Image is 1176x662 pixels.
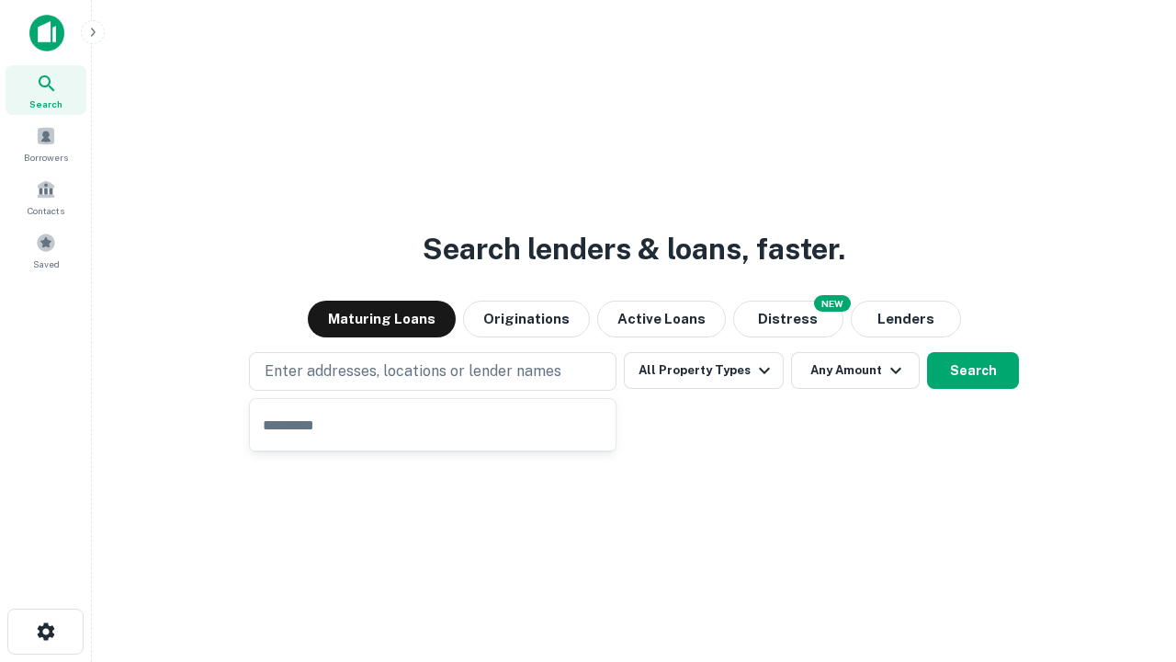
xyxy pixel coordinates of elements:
div: NEW [814,295,851,312]
button: Active Loans [597,301,726,337]
span: Search [29,97,62,111]
button: Lenders [851,301,961,337]
a: Saved [6,225,86,275]
p: Enter addresses, locations or lender names [265,360,561,382]
span: Borrowers [24,150,68,165]
button: Enter addresses, locations or lender names [249,352,616,391]
button: Any Amount [791,352,920,389]
h3: Search lenders & loans, faster. [423,227,845,271]
a: Search [6,65,86,115]
button: Originations [463,301,590,337]
button: Search [927,352,1019,389]
img: capitalize-icon.png [29,15,64,51]
span: Saved [33,257,60,271]
iframe: Chat Widget [1084,515,1176,603]
button: All Property Types [624,352,784,389]
button: Maturing Loans [308,301,456,337]
a: Contacts [6,172,86,222]
span: Contacts [28,203,64,218]
button: Search distressed loans with lien and other non-mortgage details. [733,301,843,337]
a: Borrowers [6,119,86,168]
